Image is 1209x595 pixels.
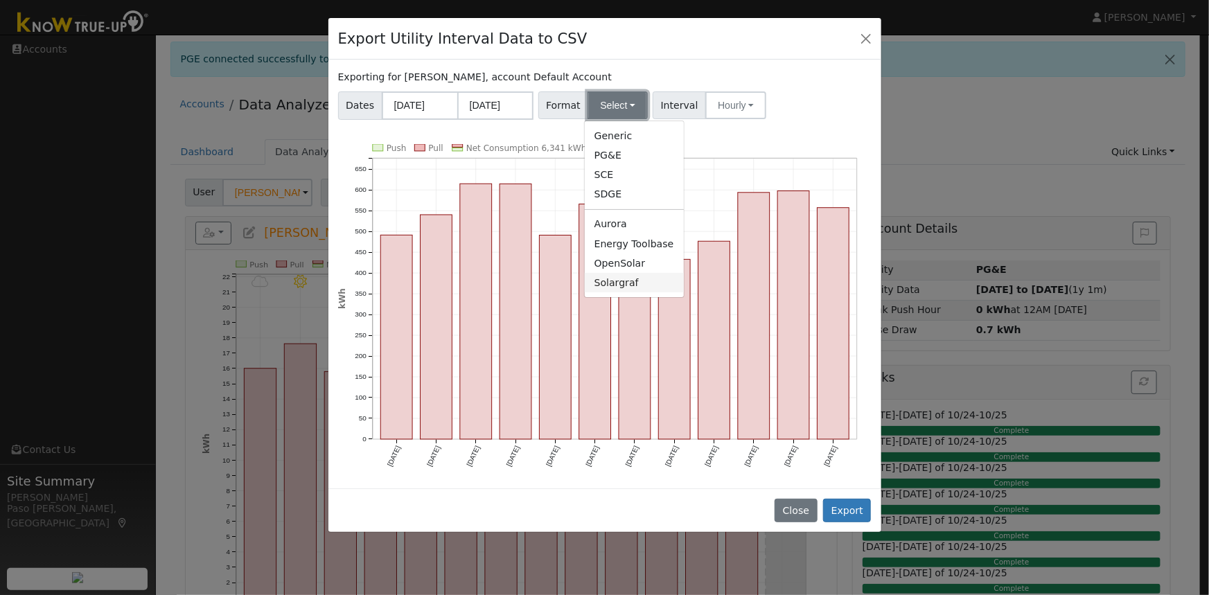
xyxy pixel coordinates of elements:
text: 650 [355,165,367,172]
rect: onclick="" [778,190,810,439]
button: Export [823,499,871,522]
text: [DATE] [664,445,680,468]
text: 100 [355,393,367,401]
text: 350 [355,290,367,297]
text: 200 [355,352,367,359]
rect: onclick="" [659,259,691,439]
text: [DATE] [704,445,720,468]
a: SCE [585,166,684,185]
rect: onclick="" [539,235,571,439]
text: 500 [355,227,367,235]
rect: onclick="" [420,215,452,439]
span: Dates [338,91,382,120]
text: 300 [355,310,367,318]
text: 150 [355,373,367,380]
text: 50 [358,415,367,423]
a: Generic [585,126,684,145]
text: Push [387,143,407,153]
a: Energy Toolbase [585,234,684,254]
rect: onclick="" [619,288,651,439]
a: Solargraf [585,273,684,292]
rect: onclick="" [460,184,492,439]
text: [DATE] [584,445,600,468]
text: 400 [355,269,367,276]
label: Exporting for [PERSON_NAME], account Default Account [338,70,612,85]
rect: onclick="" [380,235,412,439]
text: Net Consumption 6,341 kWh [466,143,587,153]
rect: onclick="" [698,241,730,439]
h4: Export Utility Interval Data to CSV [338,28,588,50]
text: kWh [337,288,347,309]
text: [DATE] [465,445,481,468]
span: Interval [653,91,706,119]
text: 0 [362,436,367,443]
rect: onclick="" [738,193,770,440]
button: Hourly [705,91,766,119]
a: SDGE [585,185,684,204]
text: [DATE] [505,445,521,468]
text: [DATE] [823,445,839,468]
rect: onclick="" [500,184,531,439]
text: 600 [355,186,367,193]
span: Format [538,91,589,119]
text: [DATE] [425,445,441,468]
button: Close [775,499,817,522]
text: [DATE] [624,445,640,468]
text: [DATE] [545,445,561,468]
text: [DATE] [743,445,759,468]
text: Pull [428,143,443,153]
text: 550 [355,206,367,214]
a: PG&E [585,145,684,165]
rect: onclick="" [579,204,611,439]
button: Select [588,91,648,119]
text: 450 [355,248,367,256]
text: [DATE] [386,445,402,468]
a: OpenSolar [585,254,684,273]
button: Close [856,28,876,48]
rect: onclick="" [818,208,849,440]
text: 250 [355,331,367,339]
text: [DATE] [783,445,799,468]
a: Aurora [585,215,684,234]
